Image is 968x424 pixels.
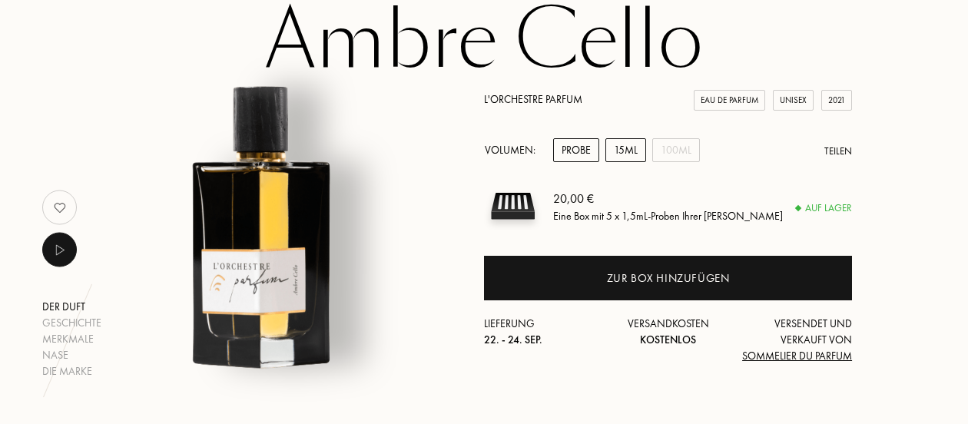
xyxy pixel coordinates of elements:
img: music_play.png [50,240,69,260]
div: Eau de Parfum [694,90,765,111]
span: Sommelier du Parfum [742,349,852,363]
div: Eine Box mit 5 x 1,5mL-Proben Ihrer [PERSON_NAME] [553,207,783,224]
img: Ambre Cello L'Orchestre Parfum [107,68,419,379]
div: Nase [42,347,101,363]
div: Volumen: [484,138,544,162]
img: sample box [484,177,542,235]
div: Versendet und verkauft von [729,316,852,364]
div: Geschichte [42,315,101,331]
div: 15mL [605,138,646,162]
div: Unisex [773,90,814,111]
span: 22. - 24. Sep. [484,333,542,346]
div: 100mL [652,138,700,162]
div: Zur Box hinzufügen [607,270,730,287]
div: Die Marke [42,363,101,379]
div: Teilen [824,144,852,159]
img: no_like_p.png [45,192,75,223]
span: Kostenlos [640,333,696,346]
div: Merkmale [42,331,101,347]
div: Auf Lager [796,200,852,216]
div: Der Duft [42,299,101,315]
div: Lieferung [484,316,607,348]
div: 2021 [821,90,852,111]
div: Probe [553,138,599,162]
a: L'Orchestre Parfum [484,92,582,106]
div: Versandkosten [607,316,730,348]
div: 20,00 € [553,189,783,207]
